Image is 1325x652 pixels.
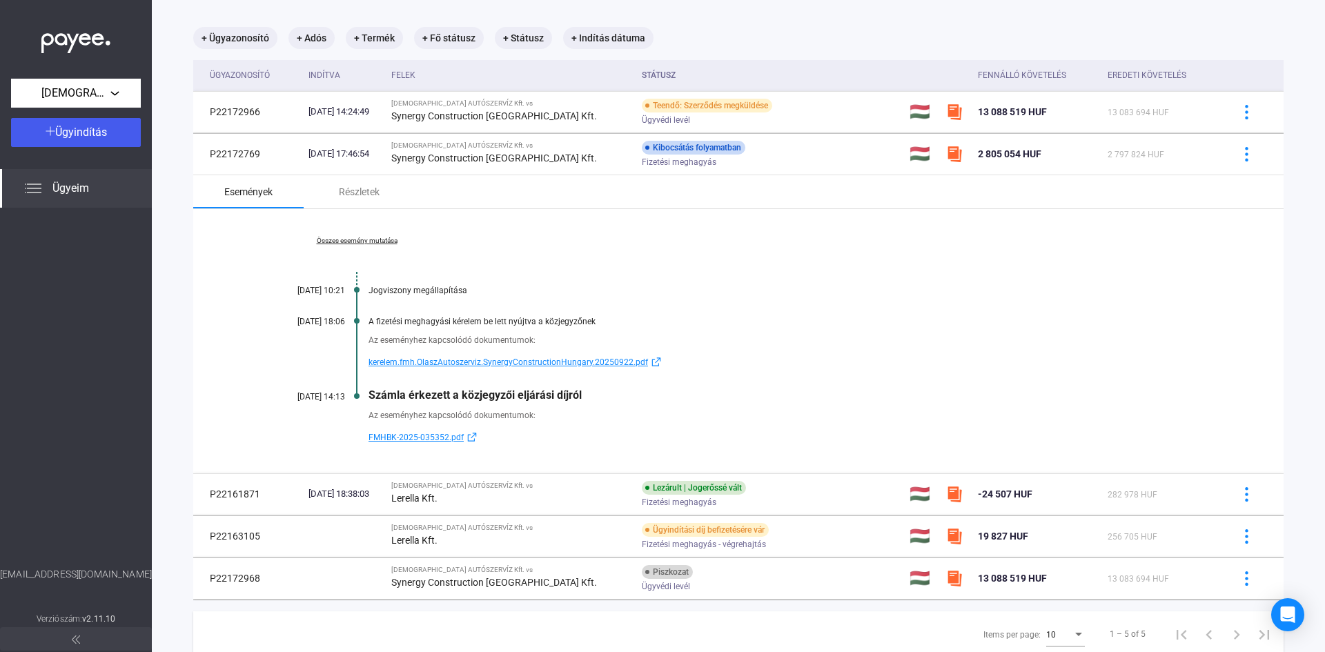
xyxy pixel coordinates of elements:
button: more-blue [1232,97,1261,126]
div: Open Intercom Messenger [1271,598,1304,631]
span: Ügyvédi levél [642,578,690,595]
div: [DEMOGRAPHIC_DATA] AUTÓSZERVÍZ Kft. vs [391,524,631,532]
mat-chip: + Ügyazonosító [193,27,277,49]
div: Eredeti követelés [1108,67,1215,83]
div: Ügyazonosító [210,67,270,83]
img: plus-white.svg [46,126,55,136]
button: more-blue [1232,480,1261,508]
img: external-link-blue [464,432,480,442]
div: [DATE] 14:24:49 [308,105,380,119]
div: Teendő: Szerződés megküldése [642,99,772,112]
div: [DATE] 17:46:54 [308,147,380,161]
mat-chip: + Termék [346,27,403,49]
span: Ügyindítás [55,126,107,139]
div: Jogviszony megállapítása [369,286,1215,295]
div: [DATE] 18:06 [262,317,345,326]
span: 13 088 519 HUF [978,106,1047,117]
img: szamlazzhu-mini [946,146,963,162]
div: Felek [391,67,415,83]
img: more-blue [1239,571,1254,586]
span: Ügyeim [52,180,89,197]
mat-chip: + Fő státusz [414,27,484,49]
span: 2 805 054 HUF [978,148,1041,159]
span: Fizetési meghagyás [642,494,716,511]
strong: Synergy Construction [GEOGRAPHIC_DATA] Kft. [391,152,597,164]
img: arrow-double-left-grey.svg [72,635,80,644]
td: 🇭🇺 [904,473,941,515]
span: -24 507 HUF [978,488,1032,500]
div: A fizetési meghagyási kérelem be lett nyújtva a közjegyzőnek [369,317,1215,326]
td: 🇭🇺 [904,515,941,557]
button: First page [1168,620,1195,648]
strong: Lerella Kft. [391,493,438,504]
span: 13 088 519 HUF [978,573,1047,584]
a: Összes esemény mutatása [262,237,451,245]
div: 1 – 5 of 5 [1110,626,1146,642]
img: szamlazzhu-mini [946,103,963,120]
div: Ügyazonosító [210,67,297,83]
div: [DEMOGRAPHIC_DATA] AUTÓSZERVÍZ Kft. vs [391,482,631,490]
button: more-blue [1232,522,1261,551]
div: Lezárult | Jogerőssé vált [642,481,746,495]
span: 19 827 HUF [978,531,1028,542]
div: [DATE] 18:38:03 [308,487,380,501]
div: Indítva [308,67,380,83]
div: Az eseményhez kapcsolódó dokumentumok: [369,408,1215,422]
div: Számla érkezett a közjegyzői eljárási díjról [369,388,1215,402]
td: 🇭🇺 [904,557,941,599]
span: FMHBK-2025-035352.pdf [369,429,464,446]
td: P22172966 [193,91,303,132]
td: P22172769 [193,133,303,175]
span: 10 [1046,630,1056,640]
td: 🇭🇺 [904,91,941,132]
img: more-blue [1239,105,1254,119]
mat-chip: + Indítás dátuma [563,27,654,49]
div: Kibocsátás folyamatban [642,141,745,155]
span: Ügyvédi levél [642,112,690,128]
div: Ügyindítási díj befizetésére vár [642,523,769,537]
div: Fennálló követelés [978,67,1066,83]
span: 13 083 694 HUF [1108,108,1169,117]
img: more-blue [1239,487,1254,502]
strong: Synergy Construction [GEOGRAPHIC_DATA] Kft. [391,577,597,588]
span: 2 797 824 HUF [1108,150,1164,159]
div: Események [224,184,273,200]
img: more-blue [1239,147,1254,161]
button: Last page [1250,620,1278,648]
strong: Lerella Kft. [391,535,438,546]
div: Az eseményhez kapcsolódó dokumentumok: [369,333,1215,347]
button: more-blue [1232,564,1261,593]
td: 🇭🇺 [904,133,941,175]
div: Indítva [308,67,340,83]
span: 256 705 HUF [1108,532,1157,542]
img: szamlazzhu-mini [946,570,963,586]
mat-chip: + Státusz [495,27,552,49]
a: kerelem.fmh.OlaszAutoszerviz.SynergyConstructionHungary.20250922.pdfexternal-link-blue [369,354,1215,371]
span: 13 083 694 HUF [1108,574,1169,584]
td: P22161871 [193,473,303,515]
div: Piszkozat [642,565,693,579]
img: more-blue [1239,529,1254,544]
span: Fizetési meghagyás [642,154,716,170]
div: Részletek [339,184,380,200]
div: [DEMOGRAPHIC_DATA] AUTÓSZERVÍZ Kft. vs [391,141,631,150]
img: szamlazzhu-mini [946,486,963,502]
div: [DEMOGRAPHIC_DATA] AUTÓSZERVÍZ Kft. vs [391,566,631,574]
img: szamlazzhu-mini [946,528,963,544]
button: more-blue [1232,139,1261,168]
td: P22163105 [193,515,303,557]
mat-select: Items per page: [1046,626,1085,642]
button: Previous page [1195,620,1223,648]
div: Eredeti követelés [1108,67,1186,83]
img: external-link-blue [648,357,665,367]
img: list.svg [25,180,41,197]
th: Státusz [636,60,904,91]
div: [DATE] 10:21 [262,286,345,295]
img: white-payee-white-dot.svg [41,26,110,54]
strong: v2.11.10 [82,614,115,624]
strong: Synergy Construction [GEOGRAPHIC_DATA] Kft. [391,110,597,121]
button: Ügyindítás [11,118,141,147]
span: kerelem.fmh.OlaszAutoszerviz.SynergyConstructionHungary.20250922.pdf [369,354,648,371]
span: Fizetési meghagyás - végrehajtás [642,536,766,553]
span: 282 978 HUF [1108,490,1157,500]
